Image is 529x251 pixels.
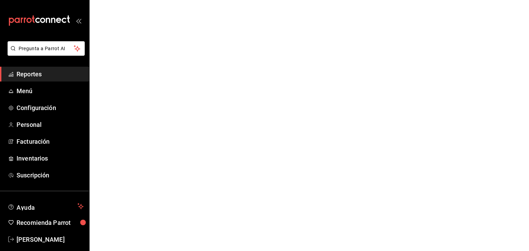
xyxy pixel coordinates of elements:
[17,120,84,129] span: Personal
[19,45,74,52] span: Pregunta a Parrot AI
[17,103,84,112] span: Configuración
[17,202,75,210] span: Ayuda
[76,18,81,23] button: open_drawer_menu
[17,69,84,79] span: Reportes
[17,235,84,244] span: [PERSON_NAME]
[17,218,84,227] span: Recomienda Parrot
[5,50,85,57] a: Pregunta a Parrot AI
[17,86,84,96] span: Menú
[17,137,84,146] span: Facturación
[17,154,84,163] span: Inventarios
[8,41,85,56] button: Pregunta a Parrot AI
[17,171,84,180] span: Suscripción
